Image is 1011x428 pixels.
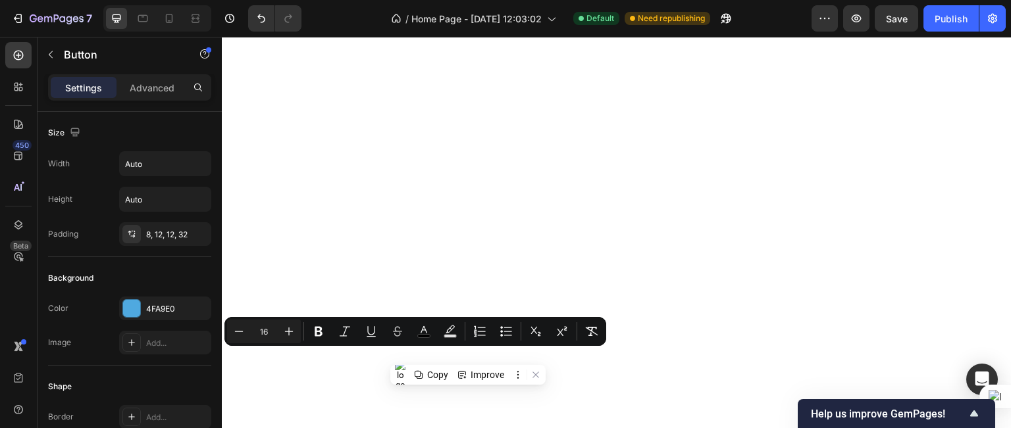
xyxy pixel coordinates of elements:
[811,408,966,420] span: Help us improve GemPages!
[405,12,409,26] span: /
[48,124,83,142] div: Size
[10,241,32,251] div: Beta
[65,81,102,95] p: Settings
[966,364,998,395] div: Open Intercom Messenger
[248,5,301,32] div: Undo/Redo
[935,12,968,26] div: Publish
[923,5,979,32] button: Publish
[48,411,74,423] div: Border
[222,37,1011,428] iframe: Design area
[224,317,606,346] div: Editor contextual toolbar
[146,303,208,315] div: 4FA9E0
[48,193,72,205] div: Height
[64,47,176,62] p: Button
[146,229,208,241] div: 8, 12, 12, 32
[13,140,32,151] div: 450
[875,5,918,32] button: Save
[146,337,208,349] div: Add...
[48,272,93,284] div: Background
[48,228,78,240] div: Padding
[86,11,92,26] p: 7
[48,337,71,348] div: Image
[146,412,208,423] div: Add...
[811,406,982,421] button: Show survey - Help us improve GemPages!
[120,152,211,176] input: Auto
[638,12,705,24] span: Need republishing
[120,187,211,211] input: Auto
[586,12,614,24] span: Default
[130,81,174,95] p: Advanced
[5,5,98,32] button: 7
[886,13,908,24] span: Save
[48,158,70,170] div: Width
[48,302,68,314] div: Color
[411,12,542,26] span: Home Page - [DATE] 12:03:02
[48,381,72,392] div: Shape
